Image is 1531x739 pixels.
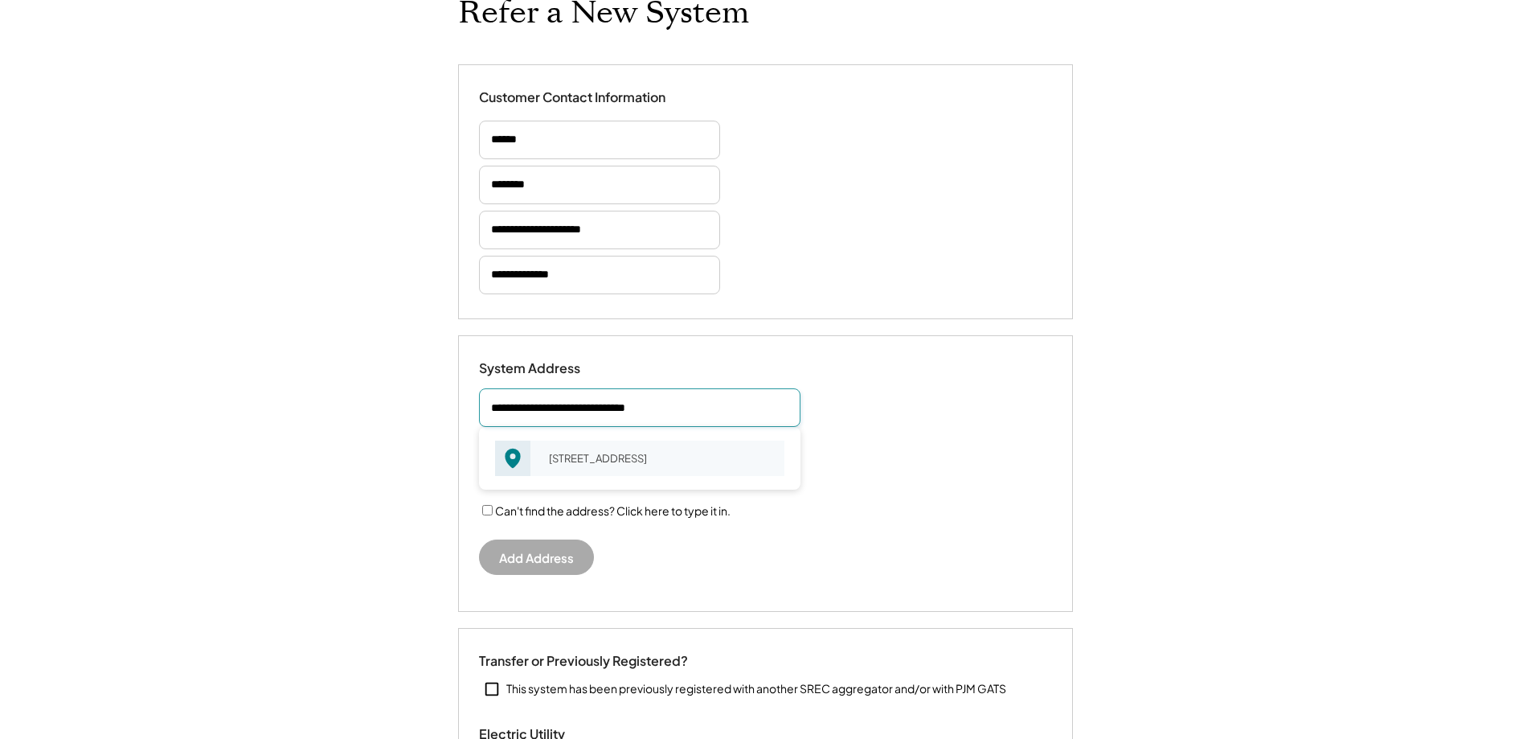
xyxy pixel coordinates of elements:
label: Can't find the address? Click here to type it in. [495,503,731,518]
div: Customer Contact Information [479,89,665,106]
div: This system has been previously registered with another SREC aggregator and/or with PJM GATS [506,681,1006,697]
div: System Address [479,360,640,377]
div: [STREET_ADDRESS] [538,447,784,470]
div: Transfer or Previously Registered? [479,653,688,670]
button: Add Address [479,540,594,575]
